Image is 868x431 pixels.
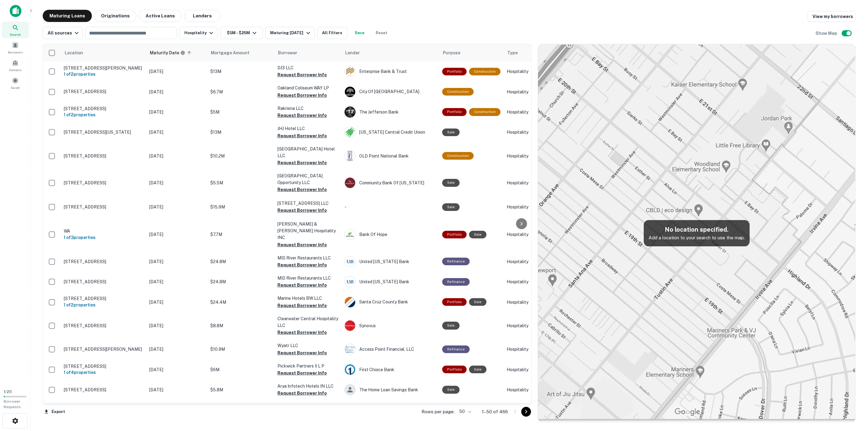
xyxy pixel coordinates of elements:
div: United [US_STATE] Bank [345,276,436,287]
p: [STREET_ADDRESS] [64,180,143,186]
button: All sources [43,27,83,39]
p: [STREET_ADDRESS] [64,204,143,210]
p: $13M [210,129,271,136]
p: [DATE] [149,231,204,238]
p: $10.9M [210,346,271,353]
button: Hospitality [179,27,218,39]
h6: 1 of 2 properties [64,71,143,78]
img: picture [345,87,355,97]
div: Sale [469,366,486,373]
span: Contacts [9,67,21,72]
th: Borrower [274,44,342,61]
span: Borrowers [8,50,23,55]
div: Chat Widget [837,363,868,392]
p: [STREET_ADDRESS][PERSON_NAME] [64,346,143,352]
th: Maturity dates displayed may be estimated. Please contact the lender for the most accurate maturi... [146,44,207,61]
p: Hospitality [507,231,537,238]
button: Active Loans [139,10,182,22]
div: Sale [442,322,460,329]
p: [GEOGRAPHIC_DATA] Opportunity LLC [277,172,338,186]
span: Search [10,32,21,37]
p: JK North Point LLC [277,403,338,410]
p: $24.8M [210,258,271,265]
button: Request Borrower Info [277,261,327,269]
div: This is a portfolio loan with 2 properties [442,68,467,75]
p: [DATE] [149,68,204,75]
button: Request Borrower Info [277,389,327,397]
div: The Jefferson Bank [345,107,436,118]
div: This loan purpose was for refinancing [442,278,470,286]
div: Enterprise Bank & Trust [345,66,436,77]
p: Clearwater Central Hospitality LLC [277,315,338,329]
a: Contacts [2,57,29,74]
div: 50 [457,407,472,416]
p: $24.4M [210,299,271,306]
p: [DATE] [149,346,204,353]
h6: Maturity Date [150,49,179,56]
p: - [345,204,436,210]
p: Hospitality [507,386,537,393]
div: Bank Of Hope [345,229,436,240]
div: Synovus [345,320,436,331]
div: Sale [469,231,486,238]
p: Pickwick Partners II L P [277,363,338,369]
p: [DATE] [149,89,204,95]
div: This loan purpose was for construction [442,152,474,160]
span: Borrower Requests [4,399,21,409]
div: Sale [442,203,460,211]
p: [DATE] [149,322,204,329]
img: picture [345,256,355,267]
button: Request Borrower Info [277,241,327,248]
th: Mortgage Amount [207,44,274,61]
img: picture [345,127,355,137]
p: MID River Restaurants LLC [277,275,338,281]
button: Maturing [DATE] [265,27,314,39]
span: Borrower [278,49,297,56]
img: picture [345,277,355,287]
p: Wyatr LLC [277,342,338,349]
button: Go to next page [521,407,531,417]
p: [STREET_ADDRESS] [64,106,143,111]
div: Sale [442,179,460,187]
span: Lender [345,49,360,56]
p: [STREET_ADDRESS] LLC [277,200,338,207]
p: [STREET_ADDRESS] [64,387,143,393]
button: All Filters [317,27,348,39]
span: Location [64,49,91,56]
span: Type [507,49,518,56]
div: This is a portfolio loan with 3 properties [442,231,467,238]
p: Hospitality [507,346,537,353]
button: Request Borrower Info [277,71,327,78]
button: Request Borrower Info [277,349,327,357]
p: [STREET_ADDRESS] [64,153,143,159]
p: Hospitality [507,179,537,186]
p: [GEOGRAPHIC_DATA] Hotel LLC [277,146,338,159]
div: Sale [469,298,486,306]
div: Santa Cruz County Bank [345,297,436,308]
p: JHJ Hotel LLC [277,125,338,132]
div: OLD Point National Bank [345,150,436,161]
div: All sources [48,29,80,37]
button: Request Borrower Info [277,369,327,377]
span: Purpose [443,49,468,56]
p: [DATE] [149,299,204,306]
img: map-placeholder.webp [538,44,855,422]
h6: 1 of 2 properties [64,302,143,308]
h6: Show Map [816,30,838,37]
p: [DATE] [149,278,204,285]
p: Hospitality [507,299,537,306]
th: Location [61,44,146,61]
th: Purpose [439,44,504,61]
p: $7.7M [210,231,271,238]
button: Reset [372,27,392,39]
img: picture [345,229,355,240]
p: [DATE] [149,258,204,265]
div: City Of [GEOGRAPHIC_DATA] [345,86,436,97]
button: Lenders [184,10,221,22]
p: [STREET_ADDRESS] [64,279,143,284]
p: [STREET_ADDRESS][US_STATE] [64,129,143,135]
p: [STREET_ADDRESS] [64,259,143,264]
p: $8.8M [210,322,271,329]
th: Type [504,44,540,61]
